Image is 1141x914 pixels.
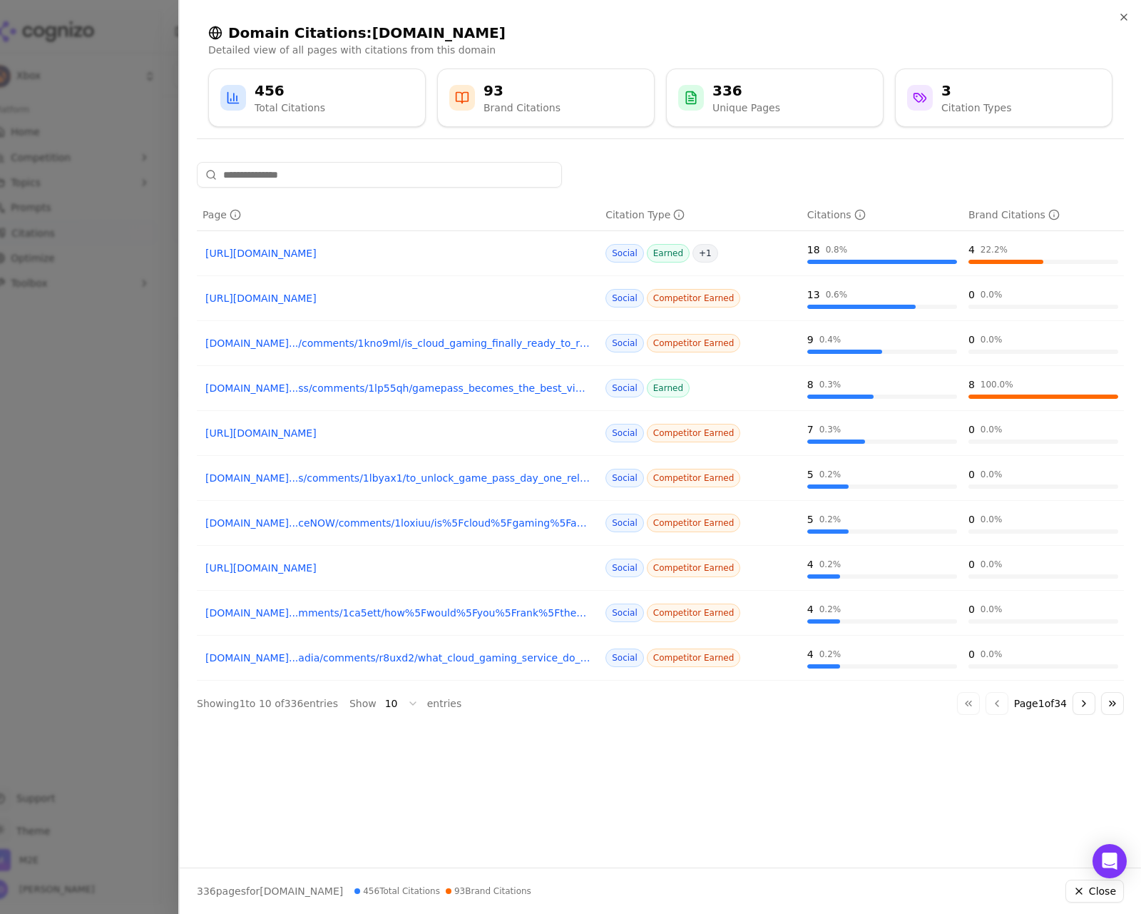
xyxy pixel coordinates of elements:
[981,424,1003,435] div: 0.0 %
[647,334,741,352] span: Competitor Earned
[205,426,591,440] a: [URL][DOMAIN_NAME]
[605,244,644,263] span: Social
[197,199,1124,681] div: Data table
[981,649,1003,660] div: 0.0 %
[981,379,1013,390] div: 100.0 %
[1065,880,1124,903] button: Close
[941,101,1011,115] div: Citation Types
[647,469,741,487] span: Competitor Earned
[427,696,462,711] span: entries
[354,885,440,897] span: 456 Total Citations
[826,244,848,255] div: 0.8 %
[802,199,963,231] th: totalCitationCount
[968,377,975,392] div: 8
[826,289,848,300] div: 0.6 %
[205,246,591,260] a: [URL][DOMAIN_NAME]
[807,512,814,527] div: 5
[647,649,741,667] span: Competitor Earned
[712,101,780,115] div: Unique Pages
[968,243,975,257] div: 4
[807,602,814,616] div: 4
[605,559,644,577] span: Social
[963,199,1124,231] th: brandCitationCount
[197,199,600,231] th: page
[647,559,741,577] span: Competitor Earned
[205,381,591,395] a: [DOMAIN_NAME]...ss/comments/1lp55qh/gamepass_becomes_the_best_video_game_service_in
[807,647,814,661] div: 4
[981,289,1003,300] div: 0.0 %
[197,696,338,711] div: Showing 1 to 10 of 336 entries
[605,514,644,532] span: Social
[712,81,780,101] div: 336
[205,561,591,575] a: [URL][DOMAIN_NAME]
[197,885,216,897] span: 336
[968,208,1060,222] div: Brand Citations
[205,336,591,350] a: [DOMAIN_NAME].../comments/1kno9ml/is_cloud_gaming_finally_ready_to_replace_midrange
[605,334,644,352] span: Social
[197,884,343,898] p: page s for
[647,604,741,622] span: Competitor Earned
[483,81,561,101] div: 93
[205,291,591,305] a: [URL][DOMAIN_NAME]
[968,602,975,616] div: 0
[819,469,841,480] div: 0.2 %
[807,288,820,302] div: 13
[205,651,591,665] a: [DOMAIN_NAME]...adia/comments/r8uxd2/what_cloud_gaming_service_do_you_think_has_the
[605,649,644,667] span: Social
[981,334,1003,345] div: 0.0 %
[255,101,325,115] div: Total Citations
[203,208,241,222] div: Page
[807,377,814,392] div: 8
[819,514,841,525] div: 0.2 %
[807,243,820,257] div: 18
[1014,696,1067,711] span: Page 1 of 34
[446,885,531,897] span: 93 Brand Citations
[981,559,1003,570] div: 0.0 %
[981,244,1008,255] div: 22.2 %
[605,289,644,308] span: Social
[647,244,690,263] span: Earned
[605,379,644,397] span: Social
[605,208,685,222] div: Citation Type
[968,422,975,437] div: 0
[968,288,975,302] div: 0
[819,334,841,345] div: 0.4 %
[647,514,741,532] span: Competitor Earned
[205,471,591,485] a: [DOMAIN_NAME]...s/comments/1lbyax1/to_unlock_game_pass_day_one_releases_do_you_need
[255,81,325,101] div: 456
[483,101,561,115] div: Brand Citations
[941,81,1011,101] div: 3
[647,424,741,442] span: Competitor Earned
[208,43,1112,57] p: Detailed view of all pages with citations from this domain
[600,199,802,231] th: citationTypes
[605,469,644,487] span: Social
[981,469,1003,480] div: 0.0 %
[968,512,975,527] div: 0
[981,604,1003,615] div: 0.0 %
[208,23,1112,43] h2: Domain Citations: [DOMAIN_NAME]
[647,379,690,397] span: Earned
[260,885,343,897] span: [DOMAIN_NAME]
[349,696,377,711] span: Show
[968,647,975,661] div: 0
[981,514,1003,525] div: 0.0 %
[819,424,841,435] div: 0.3 %
[968,557,975,572] div: 0
[605,424,644,442] span: Social
[968,332,975,347] div: 0
[819,379,841,390] div: 0.3 %
[807,467,814,482] div: 5
[605,604,644,622] span: Social
[819,559,841,570] div: 0.2 %
[968,467,975,482] div: 0
[819,604,841,615] div: 0.2 %
[807,422,814,437] div: 7
[205,606,591,620] a: [DOMAIN_NAME]...mments/1ca5ett/how%5Fwould%5Fyou%5Frank%5Fthe%5Fdifference%5Fgaming
[807,557,814,572] div: 4
[205,516,591,530] a: [DOMAIN_NAME]...ceNOW/comments/1loxiuu/is%5Fcloud%5Fgaming%5Fany%5Fgood%5Fin%5F2025
[692,244,718,263] span: + 1
[647,289,741,308] span: Competitor Earned
[807,208,866,222] div: Citations
[807,332,814,347] div: 9
[819,649,841,660] div: 0.2 %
